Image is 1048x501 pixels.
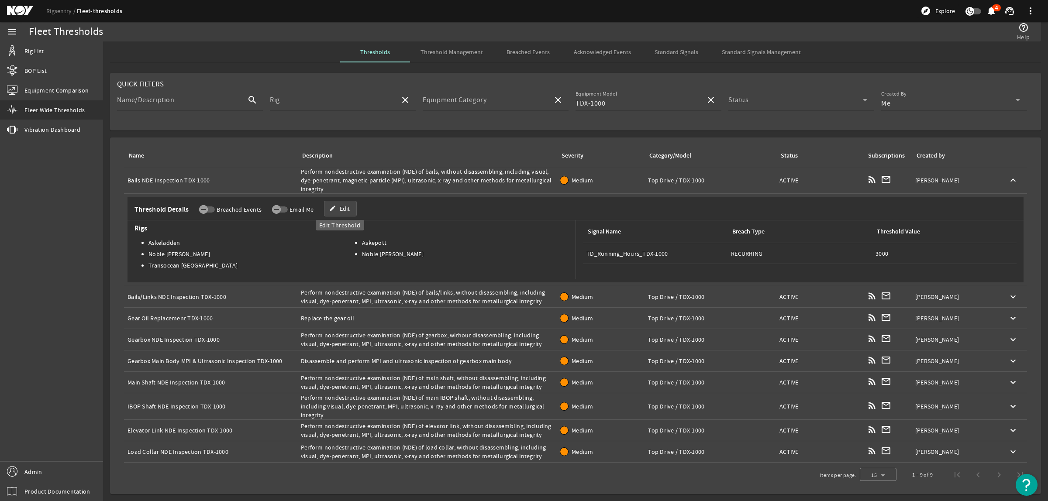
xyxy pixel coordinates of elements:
span: Threshold Management [421,49,483,55]
mat-icon: mail_outline [881,333,891,344]
mat-icon: keyboard_arrow_up [1008,175,1018,185]
div: Fleet Thresholds [29,27,103,36]
span: Thresholds [360,49,390,55]
button: Explore [917,4,958,18]
span: Breached Events [507,49,550,55]
div: Top Drive / TDX-1000 [648,176,772,185]
div: Disassemble and perform MPI and ultrasonic inspection of gearbox main body [301,357,553,365]
mat-icon: close [553,95,563,105]
span: Medium [572,314,593,322]
div: Top Drive / TDX-1000 [648,426,772,435]
mat-icon: mail_outline [881,400,891,411]
span: Standard Signals [655,49,698,55]
div: Perform nondestructive examination (NDE) of elevator link, without disassembling, including visua... [301,422,553,439]
mat-label: Status [728,96,748,104]
mat-icon: keyboard_arrow_down [1008,334,1018,345]
div: Perform nondestructive examination (NDE) of main IBOP shaft, without disassembling, including vis... [301,393,553,419]
span: Medium [572,336,593,343]
mat-icon: rss_feed [867,333,877,344]
span: Medium [572,448,593,456]
div: Gearbox Main Body MPI & Ultrasonic Inspection TDX-1000 [128,357,294,365]
div: ACTIVE [779,335,860,344]
div: [PERSON_NAME] [915,402,996,411]
mat-icon: keyboard_arrow_down [1008,425,1018,436]
div: [PERSON_NAME] [915,335,996,344]
div: Items per page: [820,471,856,480]
div: ACTIVE [779,447,860,456]
div: ACTIVE [779,357,860,365]
mat-icon: keyboard_arrow_down [1008,446,1018,457]
span: Explore [935,7,955,15]
div: Elevator Link NDE Inspection TDX-1000 [128,426,294,435]
mat-icon: close [400,95,410,105]
li: Transocean [GEOGRAPHIC_DATA] [148,261,362,269]
div: Gearbox NDE Inspection TDX-1000 [128,335,294,344]
button: more_vert [1020,0,1041,21]
span: Product Documentation [24,487,90,496]
div: Replace the gear oil [301,314,553,323]
div: Top Drive / TDX-1000 [648,314,772,323]
span: Help [1017,33,1030,41]
div: Perform nondestructive examination (NDE) of bails/links, without disassembling, including visual,... [301,288,553,305]
span: Me [881,99,890,108]
div: [PERSON_NAME] [915,447,996,456]
div: ACTIVE [779,426,860,435]
div: Gear Oil Replacement TDX-1000 [128,314,294,323]
div: TD_Running_Hours_TDX-1000 [586,249,724,258]
div: Perform nondestructive examination (NDE) of main shaft, without disassembling, including visual, ... [301,374,553,391]
div: [PERSON_NAME] [915,314,996,323]
span: Fleet Wide Thresholds [24,106,85,114]
button: 4 [986,7,996,16]
div: 1 – 9 of 9 [912,470,933,479]
mat-icon: rss_feed [867,446,877,456]
mat-label: Created By [881,91,907,97]
mat-icon: menu [7,27,17,37]
div: [PERSON_NAME] [915,176,996,185]
mat-icon: rss_feed [867,312,877,323]
div: Severity [562,151,583,161]
div: Load Collar NDE Inspection TDX-1000 [128,447,294,456]
span: Rigs [131,224,576,233]
li: Askeladden [148,239,362,247]
div: ACTIVE [779,176,860,185]
div: Status [781,151,798,161]
mat-icon: rss_feed [867,400,877,411]
li: Askepott [362,239,576,247]
div: [PERSON_NAME] [915,378,996,387]
a: Edit [324,201,357,216]
span: Vibration Dashboard [24,125,80,134]
mat-label: Name/Description [117,96,174,104]
mat-icon: rss_feed [867,424,877,435]
div: Top Drive / TDX-1000 [648,402,772,411]
mat-icon: keyboard_arrow_down [1008,401,1018,412]
mat-label: Equipment Model [576,91,617,97]
span: Quick Filters [117,79,164,89]
mat-icon: vibration [7,124,17,135]
mat-icon: search [242,95,263,105]
span: Edit [340,204,350,213]
li: Noble [PERSON_NAME] [362,250,576,258]
mat-icon: rss_feed [867,376,877,387]
a: Fleet-thresholds [77,7,122,15]
mat-icon: explore [920,6,931,16]
div: ACTIVE [779,314,860,323]
div: Top Drive / TDX-1000 [648,292,772,301]
mat-icon: keyboard_arrow_down [1008,313,1018,323]
mat-icon: support_agent [1004,6,1015,16]
span: Admin [24,467,42,476]
div: ACTIVE [779,402,860,411]
span: Medium [572,378,593,386]
div: Top Drive / TDX-1000 [648,357,772,365]
mat-label: Equipment Category [423,96,486,104]
div: Bails/Links NDE Inspection TDX-1000 [128,292,294,301]
mat-icon: mail_outline [881,446,891,456]
mat-icon: mail_outline [881,174,891,185]
div: Created by [917,151,945,161]
div: RECURRING [731,249,869,258]
span: Acknowledged Events [574,49,631,55]
label: Email Me [288,205,314,214]
mat-icon: keyboard_arrow_down [1008,356,1018,366]
div: Perform nondestructive examination (NDE) of bails, without disassembling, including visual, dye-p... [301,167,553,193]
mat-icon: edit [329,205,336,212]
div: Top Drive / TDX-1000 [648,447,772,456]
